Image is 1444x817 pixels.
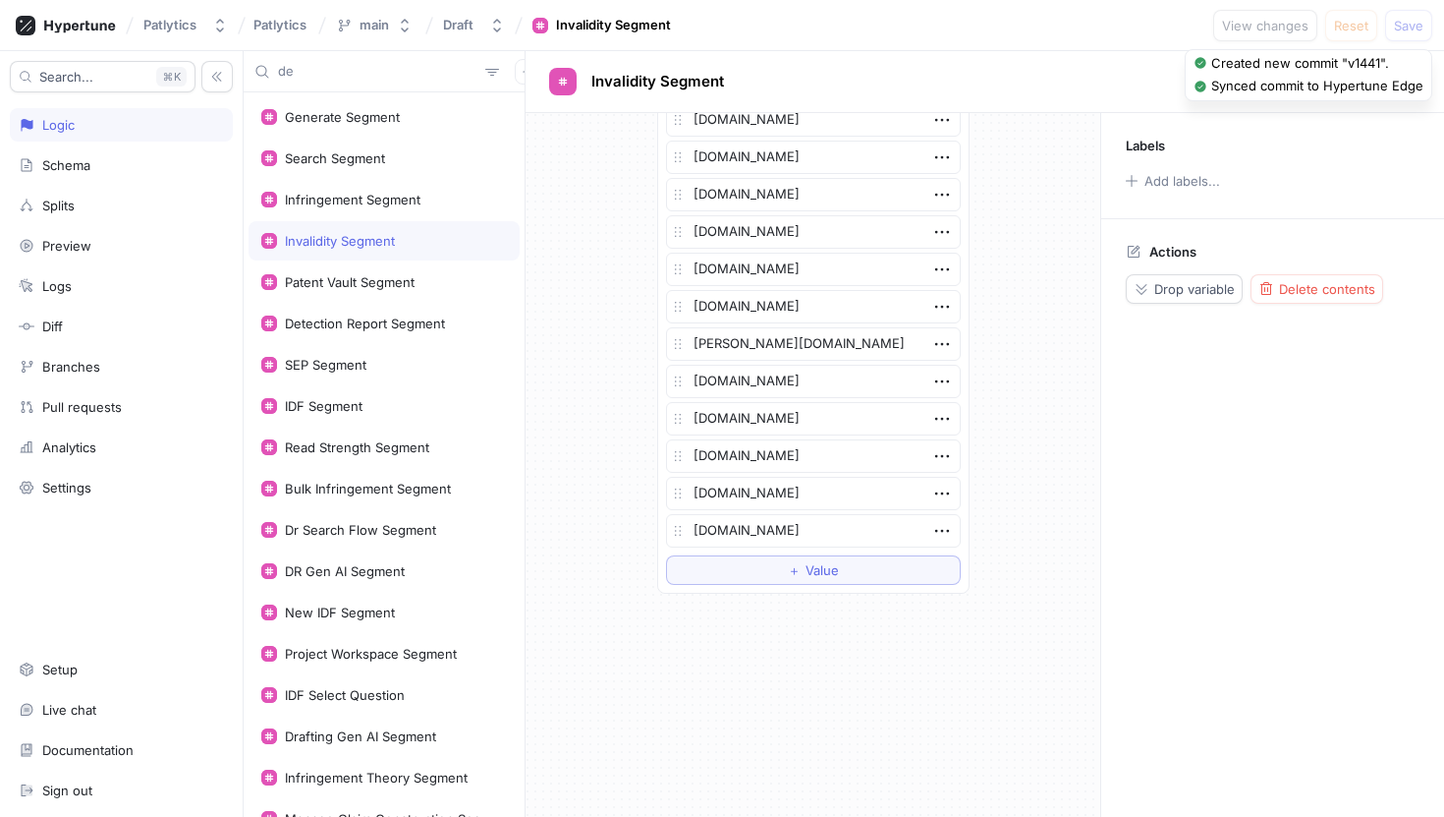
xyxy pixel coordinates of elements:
span: Drop variable [1154,283,1235,295]
div: Pull requests [42,399,122,415]
div: Documentation [42,742,134,758]
div: Generate Segment [285,109,400,125]
div: Infringement Theory Segment [285,770,468,786]
button: Drop variable [1126,274,1243,304]
button: View changes [1213,10,1317,41]
textarea: [DOMAIN_NAME] [666,514,961,548]
div: Logic [42,117,75,133]
div: Sign out [42,783,92,798]
p: Labels [1126,138,1165,153]
div: Read Strength Segment [285,439,429,455]
div: IDF Segment [285,398,362,414]
div: Logs [42,278,72,294]
div: Created new commit "v1441". [1211,54,1389,74]
div: New IDF Segment [285,605,395,620]
div: Patent Vault Segment [285,274,415,290]
div: Splits [42,198,75,213]
div: Draft [443,17,473,33]
textarea: [DOMAIN_NAME] [666,141,961,174]
div: Infringement Segment [285,192,420,207]
div: Analytics [42,439,96,455]
textarea: [DOMAIN_NAME] [666,215,961,249]
button: ＋Value [666,555,961,585]
textarea: [DOMAIN_NAME] [666,253,961,286]
button: Patlytics [136,9,236,41]
span: Patlytics [253,18,306,31]
div: Search Segment [285,150,385,166]
button: Search...K [10,61,195,92]
span: Value [805,564,839,576]
div: Detection Report Segment [285,316,445,331]
button: main [328,9,420,41]
textarea: [DOMAIN_NAME] [666,365,961,398]
div: Branches [42,359,100,375]
textarea: [DOMAIN_NAME] [666,178,961,211]
span: Search... [39,71,93,83]
a: Documentation [10,733,233,767]
button: Add labels... [1119,168,1225,194]
textarea: [DOMAIN_NAME] [666,103,961,137]
div: Preview [42,238,91,254]
span: Delete contents [1279,283,1375,295]
div: Dr Search Flow Segment [285,522,436,538]
div: SEP Segment [285,357,366,373]
div: Add labels... [1144,175,1220,188]
div: Project Workspace Segment [285,646,457,662]
div: Diff [42,319,63,334]
div: DR Gen AI Segment [285,563,405,579]
div: Live chat [42,702,96,718]
span: Reset [1334,20,1368,31]
textarea: [DOMAIN_NAME] [666,439,961,473]
div: Patlytics [143,17,196,33]
textarea: [DOMAIN_NAME] [666,402,961,436]
span: Invalidity Segment [591,74,724,89]
div: Schema [42,157,90,173]
div: Invalidity Segment [556,16,671,35]
span: ＋ [788,564,801,576]
button: Save [1385,10,1432,41]
button: Delete contents [1250,274,1383,304]
span: View changes [1222,20,1308,31]
input: Search... [278,62,477,82]
div: main [360,17,389,33]
div: K [156,67,187,87]
div: Invalidity Segment [285,233,395,249]
div: IDF Select Question [285,687,405,703]
textarea: [PERSON_NAME][DOMAIN_NAME] [666,327,961,361]
div: Settings [42,480,91,496]
div: Setup [42,662,78,677]
p: Actions [1149,244,1196,260]
div: Synced commit to Hypertune Edge [1211,77,1423,96]
button: Reset [1325,10,1377,41]
textarea: [DOMAIN_NAME] [666,477,961,510]
div: Bulk Infringement Segment [285,481,451,496]
button: Draft [435,9,513,41]
div: Drafting Gen AI Segment [285,729,436,744]
textarea: [DOMAIN_NAME] [666,290,961,323]
span: Save [1394,20,1423,31]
